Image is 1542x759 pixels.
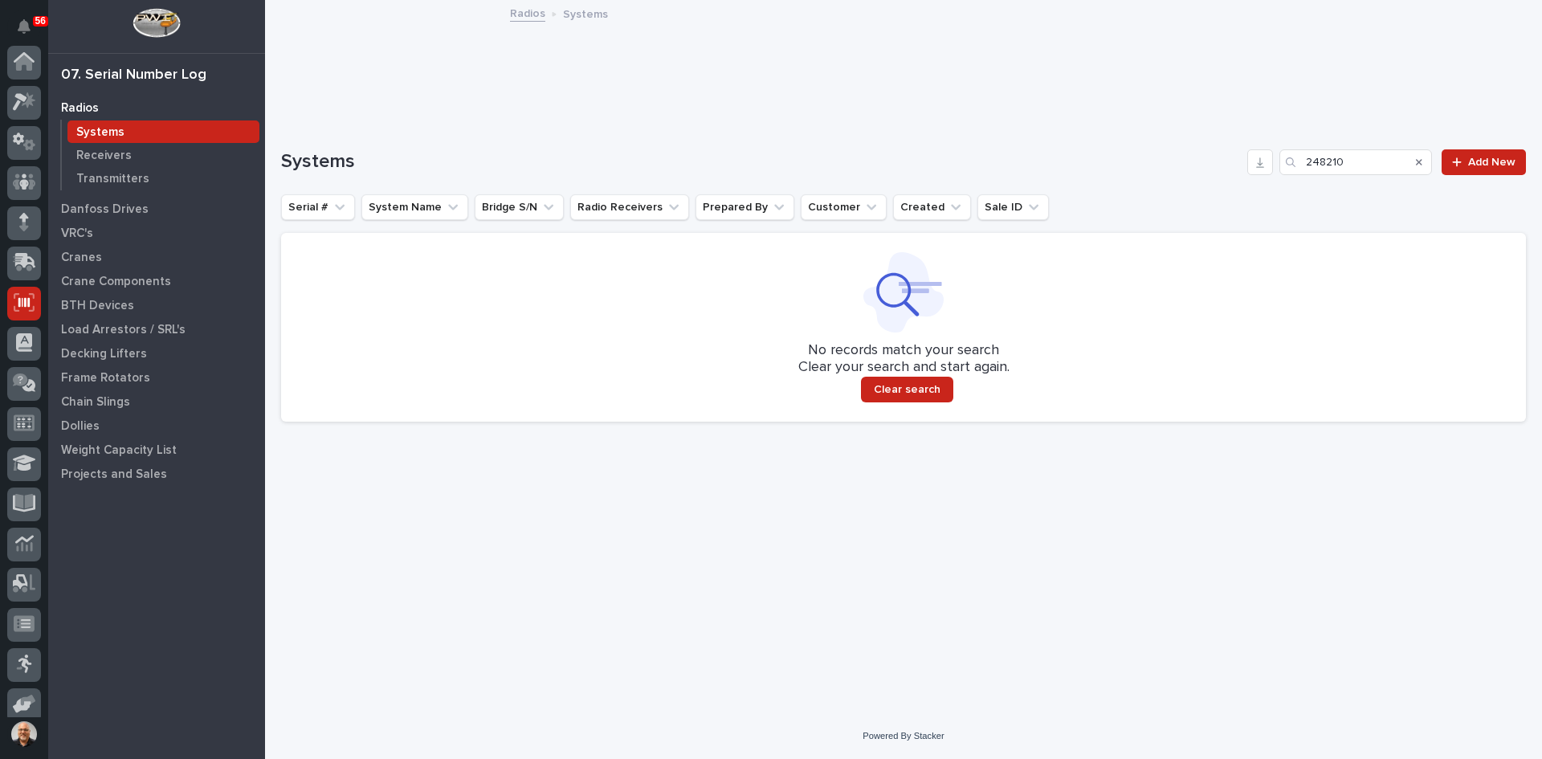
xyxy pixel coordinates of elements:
[281,150,1241,173] h1: Systems
[62,167,265,190] a: Transmitters
[48,390,265,414] a: Chain Slings
[61,299,134,313] p: BTH Devices
[48,341,265,365] a: Decking Lifters
[133,8,180,38] img: Workspace Logo
[7,10,41,43] button: Notifications
[61,467,167,482] p: Projects and Sales
[1442,149,1526,175] a: Add New
[76,149,132,163] p: Receivers
[48,414,265,438] a: Dollies
[510,3,545,22] a: Radios
[1279,149,1432,175] input: Search
[300,342,1507,360] p: No records match your search
[48,462,265,486] a: Projects and Sales
[61,419,100,434] p: Dollies
[61,67,206,84] div: 07. Serial Number Log
[861,377,953,402] button: Clear search
[61,101,99,116] p: Radios
[61,202,149,217] p: Danfoss Drives
[361,194,468,220] button: System Name
[61,251,102,265] p: Cranes
[798,359,1010,377] p: Clear your search and start again.
[281,194,355,220] button: Serial #
[48,269,265,293] a: Crane Components
[61,443,177,458] p: Weight Capacity List
[7,717,41,751] button: users-avatar
[48,96,265,120] a: Radios
[62,120,265,143] a: Systems
[61,226,93,241] p: VRC's
[48,245,265,269] a: Cranes
[62,144,265,166] a: Receivers
[61,275,171,289] p: Crane Components
[20,19,41,45] div: Notifications56
[475,194,564,220] button: Bridge S/N
[48,293,265,317] a: BTH Devices
[893,194,971,220] button: Created
[48,221,265,245] a: VRC's
[61,371,150,386] p: Frame Rotators
[1468,157,1515,168] span: Add New
[76,125,124,140] p: Systems
[874,382,940,397] span: Clear search
[570,194,689,220] button: Radio Receivers
[61,395,130,410] p: Chain Slings
[48,438,265,462] a: Weight Capacity List
[48,317,265,341] a: Load Arrestors / SRL's
[48,365,265,390] a: Frame Rotators
[977,194,1049,220] button: Sale ID
[61,323,186,337] p: Load Arrestors / SRL's
[48,197,265,221] a: Danfoss Drives
[76,172,149,186] p: Transmitters
[696,194,794,220] button: Prepared By
[863,731,944,741] a: Powered By Stacker
[801,194,887,220] button: Customer
[563,4,608,22] p: Systems
[35,15,46,27] p: 56
[61,347,147,361] p: Decking Lifters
